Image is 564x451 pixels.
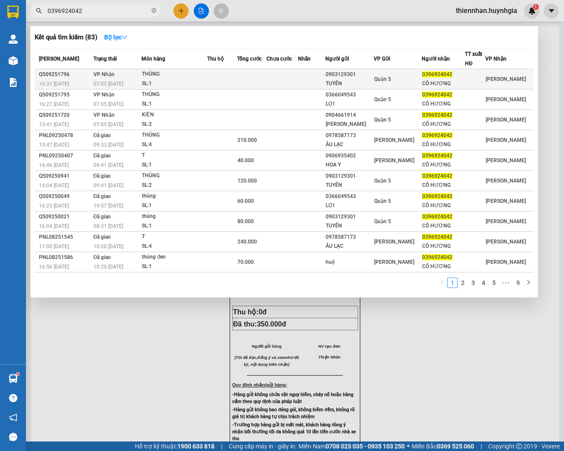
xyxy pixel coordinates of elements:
div: TUYÊN [326,79,373,88]
div: SL: 4 [142,140,207,150]
span: Quận 5 [374,117,391,123]
div: thùng [142,192,207,201]
span: close-circle [151,8,157,13]
div: [PERSON_NAME] [326,120,373,129]
div: KIỆN [142,110,207,120]
span: Người gửi [325,56,349,62]
div: SL: 1 [142,79,207,89]
span: [PERSON_NAME] [486,157,526,163]
span: ••• [499,278,513,288]
div: Q509250049 [39,192,91,201]
strong: Bộ lọc [104,34,128,41]
input: Tìm tên, số ĐT hoặc mã đơn [48,6,150,16]
span: Đã giao [93,153,111,159]
span: left [439,280,445,285]
span: VP Gửi [374,56,390,62]
span: search [36,8,42,14]
div: PNL09250478 [39,131,91,140]
span: 0396924042 [422,193,452,199]
h3: Kết quả tìm kiếm ( 83 ) [35,33,97,42]
span: VP Nhận [485,56,506,62]
img: logo-vxr [7,6,19,19]
span: 09:41 [DATE] [93,182,123,189]
div: huệ [326,258,373,267]
div: CÔ HƯƠNG [422,201,465,210]
div: ÂU LẠC [326,140,373,149]
div: 0904661914 [326,111,373,120]
span: Đã thu : [6,55,33,64]
li: 4 [478,278,489,288]
div: CÔ HƯƠNG [422,99,465,109]
div: 0366049543 [326,90,373,99]
span: [PERSON_NAME] [374,259,414,265]
span: 210.000 [237,137,257,143]
img: warehouse-icon [9,56,18,65]
span: [PERSON_NAME] [374,137,414,143]
span: 07:05 [DATE] [93,81,123,87]
sup: 1 [16,373,19,375]
span: [PERSON_NAME] [374,157,414,163]
a: 9 [513,278,523,288]
li: Previous Page [437,278,447,288]
span: [PERSON_NAME] [486,137,526,143]
span: VP Nhận [93,71,115,77]
div: [PERSON_NAME] [7,7,77,27]
span: [PERSON_NAME] [486,198,526,204]
span: Quận 5 [374,76,391,82]
span: 10:20 [DATE] [93,243,123,249]
span: [PERSON_NAME] [486,259,526,265]
div: 0903129301 [326,212,373,221]
span: 70.000 [237,259,254,265]
span: 0396924042 [422,153,452,159]
div: 350.000 [6,54,78,65]
span: Quận 5 [374,178,391,184]
div: CÔ HƯƠNG [422,79,465,88]
li: 2 [458,278,468,288]
span: VP Nhận [93,112,115,118]
div: LỢI [326,201,373,210]
span: right [526,280,531,285]
a: 3 [468,278,478,288]
span: 11:00 [DATE] [39,243,69,249]
span: 0396924042 [422,214,452,220]
div: PNL08251545 [39,233,91,242]
div: CÔ HƯƠNG [422,262,465,271]
div: 0903585231 [7,37,77,49]
span: 16:23 [DATE] [39,203,69,209]
div: Q509250021 [39,212,91,221]
button: right [523,278,534,288]
span: Món hàng [141,56,165,62]
span: Tổng cước [237,56,262,62]
div: SL: 2 [142,181,207,190]
div: Q509251795 [39,90,91,99]
span: [PERSON_NAME] [486,117,526,123]
span: 16:56 [DATE] [39,264,69,270]
span: [PERSON_NAME] [486,218,526,224]
span: 09:33 [DATE] [93,142,123,148]
span: Đã giao [93,193,111,199]
div: CHÚ LÝ [83,27,152,37]
li: Next 5 Pages [499,278,513,288]
span: [PERSON_NAME] [374,239,414,245]
div: CÔ HƯƠNG [422,140,465,149]
span: 0396924042 [422,112,452,118]
span: 14:04 [DATE] [39,182,69,189]
div: 0978587173 [326,233,373,242]
div: 0906935402 [326,151,373,160]
span: 16:27 [DATE] [39,101,69,107]
span: 08:31 [DATE] [93,223,123,229]
div: SL: 1 [142,99,207,109]
span: Quận 5 [374,96,391,102]
div: CHÚ LÝ [7,27,77,37]
div: SL: 4 [142,242,207,251]
span: 13:41 [DATE] [39,122,69,128]
div: CÔ HƯƠNG [422,221,465,230]
span: 16:46 [DATE] [39,162,69,168]
span: 0396924042 [422,173,452,179]
div: SL: 1 [142,201,207,211]
a: 2 [458,278,468,288]
li: 5 [489,278,499,288]
span: 80.000 [237,218,254,224]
